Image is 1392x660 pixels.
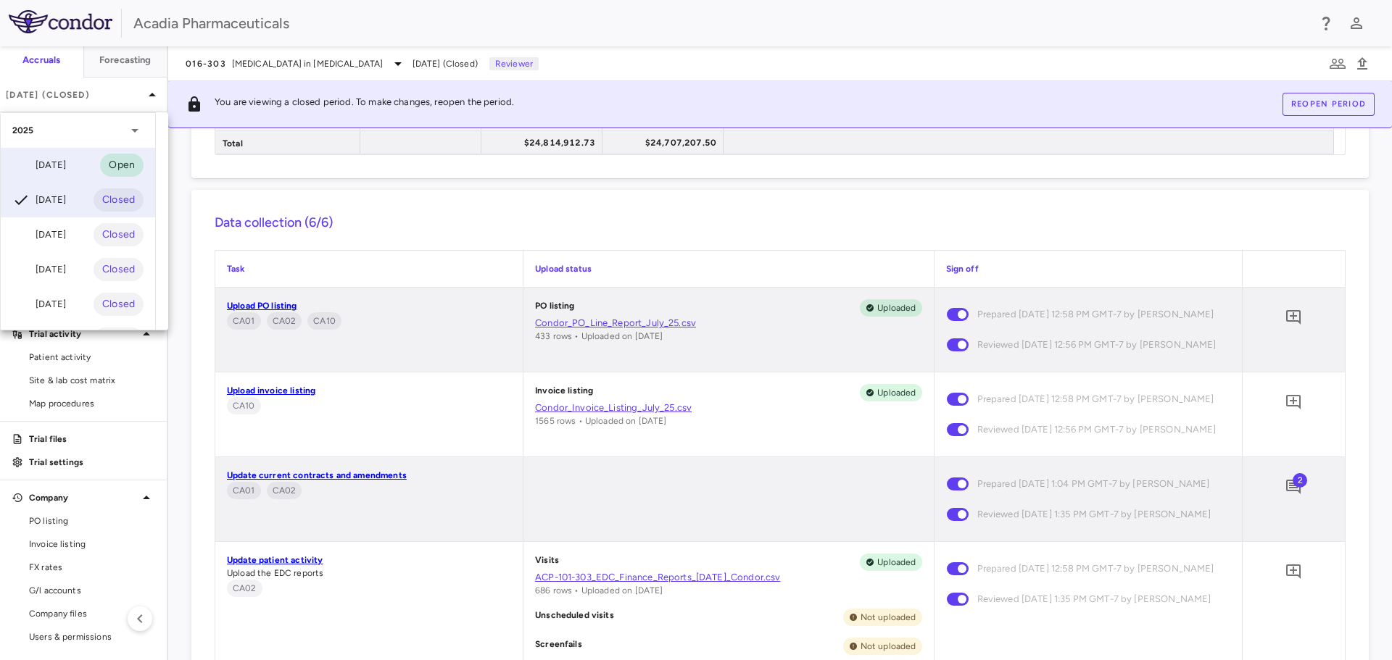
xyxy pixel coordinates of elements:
[12,191,66,209] div: [DATE]
[94,262,144,277] span: Closed
[12,156,66,174] div: [DATE]
[12,296,66,313] div: [DATE]
[12,261,66,278] div: [DATE]
[1,113,155,148] div: 2025
[94,227,144,243] span: Closed
[12,226,66,243] div: [DATE]
[12,124,34,137] p: 2025
[94,296,144,312] span: Closed
[94,192,144,208] span: Closed
[100,157,144,173] span: Open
